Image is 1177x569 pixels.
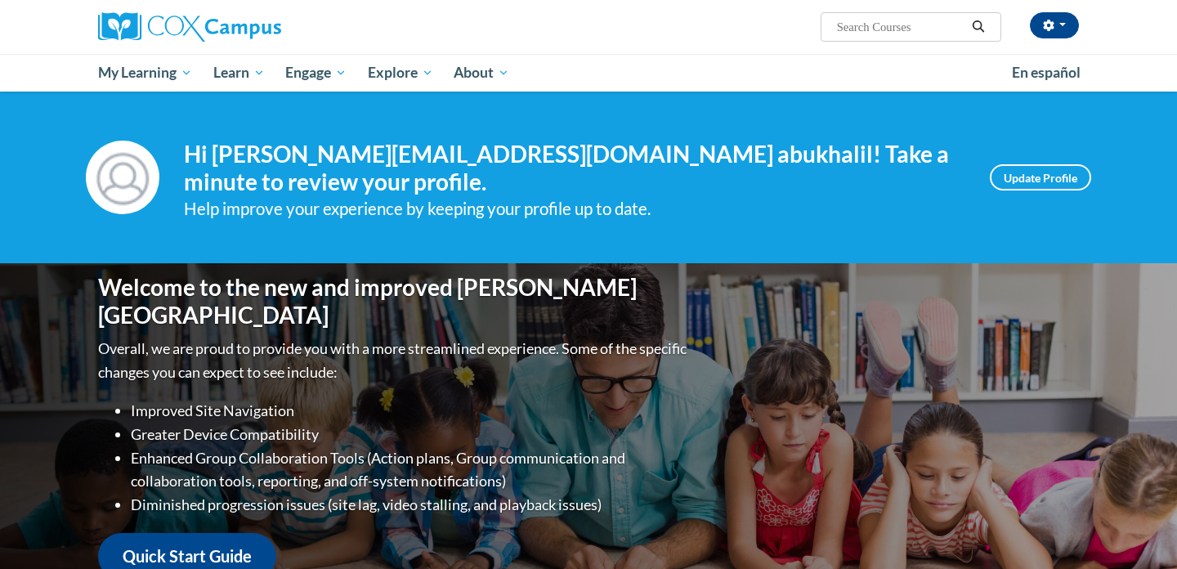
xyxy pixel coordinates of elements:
span: Learn [213,63,265,83]
li: Improved Site Navigation [131,399,691,423]
a: Engage [275,54,357,92]
h4: Hi [PERSON_NAME][EMAIL_ADDRESS][DOMAIN_NAME] abukhalil! Take a minute to review your profile. [184,141,965,195]
span: Explore [368,63,433,83]
button: Search [966,17,991,37]
a: Cox Campus [98,12,409,42]
a: Learn [203,54,275,92]
li: Greater Device Compatibility [131,423,691,446]
input: Search Courses [835,17,966,37]
a: Update Profile [990,164,1091,190]
img: Profile Image [86,141,159,214]
li: Enhanced Group Collaboration Tools (Action plans, Group communication and collaboration tools, re... [131,446,691,494]
span: Engage [285,63,347,83]
span: About [454,63,509,83]
img: Cox Campus [98,12,281,42]
a: Explore [357,54,444,92]
span: My Learning [98,63,192,83]
div: Main menu [74,54,1103,92]
li: Diminished progression issues (site lag, video stalling, and playback issues) [131,493,691,517]
div: Help improve your experience by keeping your profile up to date. [184,195,965,222]
span: En español [1012,64,1081,81]
a: About [444,54,521,92]
h1: Welcome to the new and improved [PERSON_NAME][GEOGRAPHIC_DATA] [98,274,691,329]
a: My Learning [87,54,203,92]
button: Account Settings [1030,12,1079,38]
p: Overall, we are proud to provide you with a more streamlined experience. Some of the specific cha... [98,337,691,384]
a: En español [1001,56,1091,90]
